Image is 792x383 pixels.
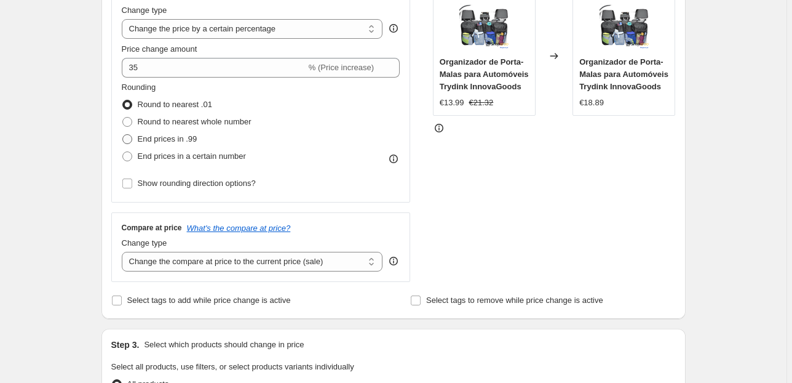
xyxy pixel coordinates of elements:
[469,97,494,109] strike: €21.32
[122,58,306,78] input: -15
[387,22,400,34] div: help
[122,83,156,92] span: Rounding
[459,3,509,52] img: organizador-de-porta-malas-para-automoveis-trydink-innovagoods-603_80x.webp
[187,224,291,233] button: What's the compare at price?
[579,57,668,91] span: Organizador de Porta-Malas para Automóveis Trydink InnovaGoods
[138,134,197,143] span: End prices in .99
[600,3,649,52] img: organizador-de-porta-malas-para-automoveis-trydink-innovagoods-603_80x.webp
[309,63,374,72] span: % (Price increase)
[144,339,304,351] p: Select which products should change in price
[138,151,246,161] span: End prices in a certain number
[387,255,400,267] div: help
[579,97,604,109] div: €18.89
[127,296,291,305] span: Select tags to add while price change is active
[122,238,167,248] span: Change type
[138,117,251,126] span: Round to nearest whole number
[440,57,529,91] span: Organizador de Porta-Malas para Automóveis Trydink InnovaGoods
[122,6,167,15] span: Change type
[111,362,354,371] span: Select all products, use filters, or select products variants individually
[138,179,256,188] span: Show rounding direction options?
[122,223,182,233] h3: Compare at price
[426,296,603,305] span: Select tags to remove while price change is active
[440,97,464,109] div: €13.99
[122,44,197,54] span: Price change amount
[138,100,212,109] span: Round to nearest .01
[111,339,140,351] h2: Step 3.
